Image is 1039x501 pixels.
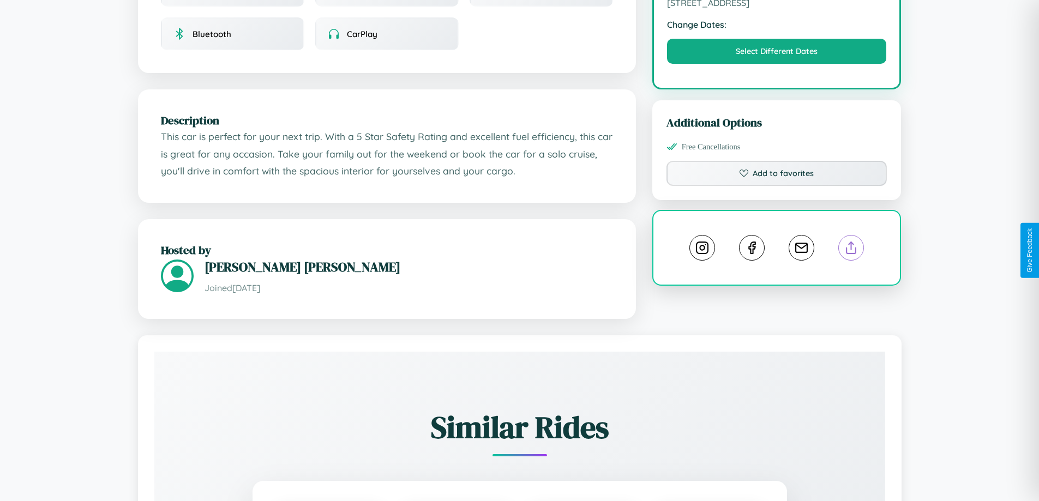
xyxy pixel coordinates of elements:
h2: Description [161,112,613,128]
span: Bluetooth [193,29,231,39]
span: CarPlay [347,29,377,39]
h3: [PERSON_NAME] [PERSON_NAME] [205,258,613,276]
h3: Additional Options [666,114,887,130]
span: Free Cancellations [682,142,741,152]
p: Joined [DATE] [205,280,613,296]
strong: Change Dates: [667,19,887,30]
button: Select Different Dates [667,39,887,64]
h2: Hosted by [161,242,613,258]
button: Add to favorites [666,161,887,186]
p: This car is perfect for your next trip. With a 5 Star Safety Rating and excellent fuel efficiency... [161,128,613,180]
h2: Similar Rides [193,406,847,448]
div: Give Feedback [1026,228,1034,273]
